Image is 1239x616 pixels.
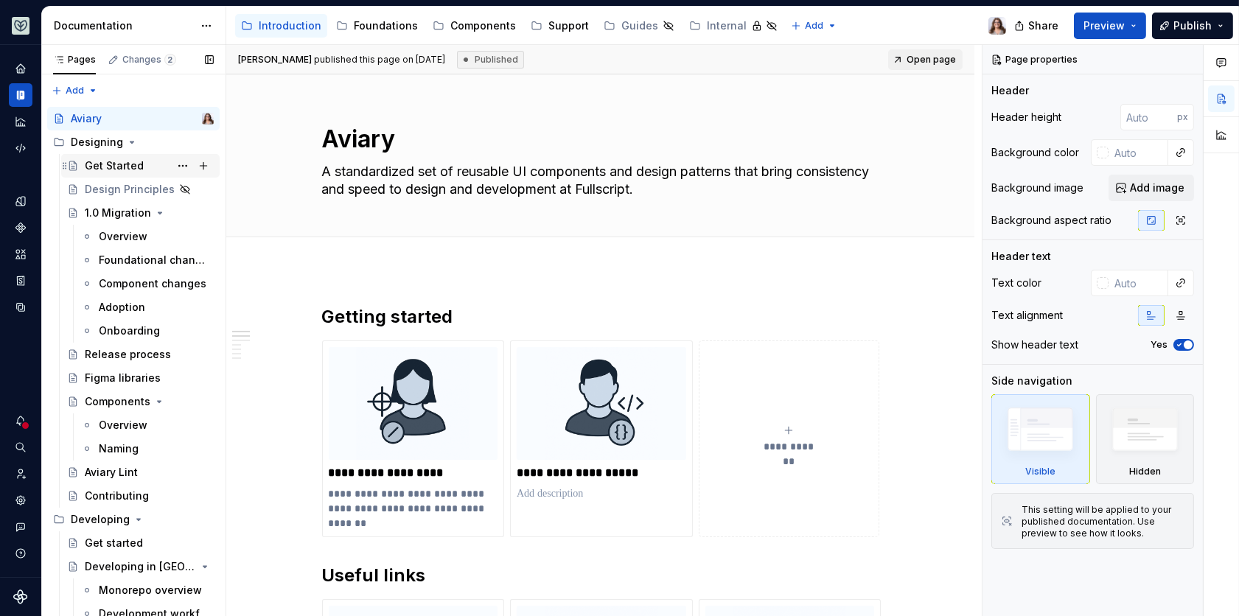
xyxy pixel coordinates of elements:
div: Adoption [99,300,145,315]
span: 2 [164,54,176,66]
div: Changes [122,54,176,66]
div: Visible [991,394,1090,484]
button: Contact support [9,515,32,539]
div: Visible [1025,466,1055,477]
button: Search ⌘K [9,435,32,459]
h2: Getting started [322,305,879,329]
div: Support [548,18,589,33]
button: Preview [1074,13,1146,39]
svg: Supernova Logo [13,589,28,604]
a: Onboarding [75,319,220,343]
a: Open page [888,49,963,70]
a: Overview [75,413,220,437]
div: Pages [53,54,96,66]
div: Background image [991,181,1083,195]
div: Designing [71,135,123,150]
a: Code automation [9,136,32,160]
a: Components [61,390,220,413]
textarea: A standardized set of reusable UI components and design patterns that bring consistency and speed... [319,160,876,201]
div: Developing in [GEOGRAPHIC_DATA] [85,559,196,574]
a: Components [427,14,522,38]
a: Figma libraries [61,366,220,390]
a: Documentation [9,83,32,107]
div: Aviary Lint [85,465,138,480]
button: Publish [1152,13,1233,39]
div: Text alignment [991,308,1063,323]
a: Foundational changes [75,248,220,272]
span: Add [66,85,84,97]
div: Foundational changes [99,253,211,267]
div: Get Started [85,158,144,173]
div: Get started [85,536,143,550]
a: Aviary Lint [61,461,220,484]
a: Internal [683,14,783,38]
button: Share [1007,13,1068,39]
div: Aviary [71,111,102,126]
div: Background aspect ratio [991,213,1111,228]
a: Home [9,57,32,80]
span: published this page on [DATE] [238,54,445,66]
a: Naming [75,437,220,461]
span: Publish [1173,18,1212,33]
button: Add [47,80,102,101]
img: Brittany Hogg [988,17,1006,35]
a: Get started [61,531,220,555]
div: Developing [47,508,220,531]
a: Design tokens [9,189,32,213]
div: Header height [991,110,1061,125]
div: Components [85,394,150,409]
div: Designing [47,130,220,154]
a: Release process [61,343,220,366]
div: Header [991,83,1029,98]
a: Assets [9,242,32,266]
div: Developing [71,512,130,527]
img: b7e47e36-5bba-4a99-8df4-8ffad09f79ca.png [329,347,498,460]
a: Monorepo overview [75,578,220,602]
a: Settings [9,489,32,512]
img: Brittany Hogg [202,113,214,125]
a: Guides [598,14,680,38]
span: Preview [1083,18,1125,33]
a: Developing in [GEOGRAPHIC_DATA] [61,555,220,578]
a: AviaryBrittany Hogg [47,107,220,130]
button: Add [786,15,842,36]
a: Components [9,216,32,239]
div: Guides [621,18,658,33]
div: Components [450,18,516,33]
a: Adoption [75,295,220,319]
div: Side navigation [991,374,1072,388]
textarea: Aviary [319,122,876,157]
a: Design Principles [61,178,220,201]
div: Documentation [54,18,193,33]
div: Figma libraries [85,371,161,385]
span: Share [1028,18,1058,33]
img: 256e2c79-9abd-4d59-8978-03feab5a3943.png [12,17,29,35]
a: Analytics [9,110,32,133]
input: Auto [1109,270,1168,296]
label: Yes [1151,339,1168,351]
input: Auto [1109,139,1168,166]
p: px [1177,111,1188,123]
div: Published [457,51,524,69]
div: Notifications [9,409,32,433]
a: Invite team [9,462,32,486]
span: [PERSON_NAME] [238,54,312,65]
div: Data sources [9,295,32,319]
div: Hidden [1096,394,1195,484]
div: Show header text [991,337,1078,352]
div: Text color [991,276,1041,290]
div: Component changes [99,276,206,291]
div: Monorepo overview [99,583,202,598]
a: Component changes [75,272,220,295]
